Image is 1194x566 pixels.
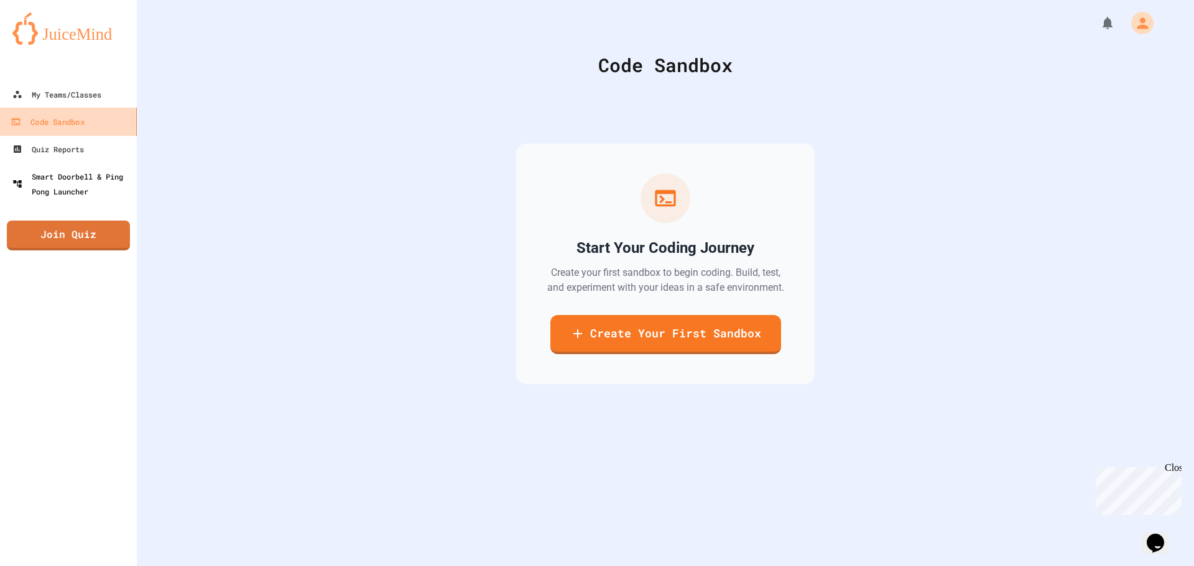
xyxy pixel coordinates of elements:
div: Chat with us now!Close [5,5,86,79]
a: Join Quiz [7,221,130,250]
p: Create your first sandbox to begin coding. Build, test, and experiment with your ideas in a safe ... [546,265,785,295]
div: Quiz Reports [12,142,84,157]
iframe: chat widget [1142,516,1182,554]
div: Smart Doorbell & Ping Pong Launcher [12,169,132,199]
iframe: chat widget [1091,462,1182,515]
img: logo-orange.svg [12,12,124,45]
h2: Start Your Coding Journey [576,238,754,258]
div: My Notifications [1077,12,1118,34]
div: Code Sandbox [11,114,84,130]
div: My Account [1118,9,1157,37]
div: My Teams/Classes [12,87,101,102]
div: Code Sandbox [168,51,1163,79]
a: Create Your First Sandbox [550,315,781,354]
